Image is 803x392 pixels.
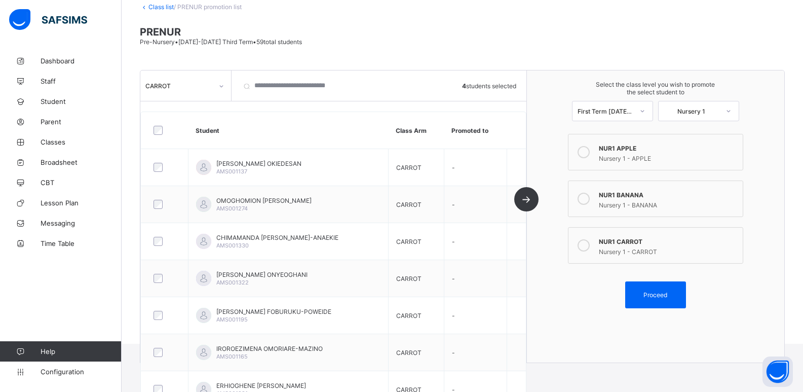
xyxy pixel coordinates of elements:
span: AMS001322 [216,279,249,286]
b: 4 [462,82,466,90]
span: CARROT [396,201,422,208]
span: - [452,275,455,282]
span: Time Table [41,239,122,247]
img: safsims [9,9,87,30]
span: ERHIOGHENE [PERSON_NAME] [216,382,306,389]
span: AMS001195 [216,316,248,323]
span: Student [41,97,122,105]
span: - [452,164,455,171]
span: Broadsheet [41,158,122,166]
span: AMS001137 [216,168,247,175]
span: CARROT [396,349,422,357]
div: Nursery 1 [664,108,719,115]
span: Messaging [41,219,122,227]
span: Lesson Plan [41,199,122,207]
span: students selected [462,82,516,90]
span: / PRENUR promotion list [174,3,242,11]
span: [PERSON_NAME] FOBURUKU-POWEIDE [216,308,331,315]
span: OMOGHOMION [PERSON_NAME] [216,197,312,204]
button: Open asap [762,357,793,387]
span: Help [41,347,121,355]
span: AMS001165 [216,353,248,360]
span: Parent [41,118,122,126]
th: Class Arm [388,112,444,149]
span: CHIMAMANDA [PERSON_NAME]-ANAEKIE [216,234,338,241]
th: Student [188,112,388,149]
a: Class list [148,3,174,11]
span: CARROT [396,238,422,245]
span: CARROT [396,275,422,282]
span: CBT [41,179,122,187]
span: IROROEZIMENA OMORIARE-MAZINO [216,345,323,352]
span: - [452,349,455,357]
div: NUR1 CARROT [599,235,738,245]
span: AMS001330 [216,242,249,249]
span: Configuration [41,368,121,376]
div: Nursery 1 - BANANA [599,199,738,209]
span: Pre-Nursery • [DATE]-[DATE] Third Term • 59 total students [140,38,302,46]
span: Select the class level you wish to promote the select student to [537,81,774,96]
span: [PERSON_NAME] OKIEDESAN [216,160,301,167]
div: NUR1 BANANA [599,189,738,199]
span: Classes [41,138,122,146]
span: Dashboard [41,57,122,65]
span: - [452,201,455,208]
div: Nursery 1 - APPLE [599,152,738,162]
span: PRENUR [140,26,785,38]
div: Nursery 1 - CARROT [599,245,738,256]
span: Proceed [643,291,667,299]
span: - [452,238,455,245]
div: NUR1 APPLE [599,142,738,152]
span: CARROT [396,312,422,319]
div: First Term [DATE]-[DATE] [578,108,633,115]
span: AMS001274 [216,205,248,212]
div: CARROT [145,82,213,90]
span: CARROT [396,164,422,171]
span: Staff [41,77,122,85]
span: [PERSON_NAME] ONYEOGHANI [216,271,308,278]
span: - [452,312,455,319]
th: Promoted to [444,112,507,149]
